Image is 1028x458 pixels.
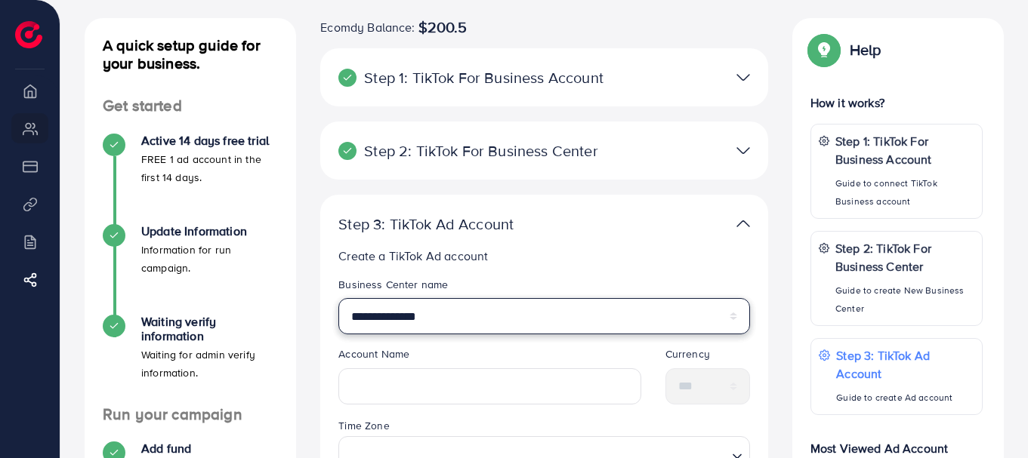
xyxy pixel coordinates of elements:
iframe: Chat [964,390,1017,447]
img: TikTok partner [736,66,750,88]
p: Step 1: TikTok For Business Account [835,132,974,168]
li: Waiting verify information [85,315,296,405]
h4: Active 14 days free trial [141,134,278,148]
p: Guide to connect TikTok Business account [835,174,974,211]
p: Information for run campaign. [141,241,278,277]
legend: Business Center name [338,277,750,298]
p: Step 2: TikTok For Business Center [835,239,974,275]
span: Ecomdy Balance: [320,18,415,36]
li: Active 14 days free trial [85,134,296,224]
p: Step 3: TikTok Ad Account [338,215,604,233]
h4: Add fund [141,441,278,456]
legend: Account Name [338,346,641,367]
img: TikTok partner [736,140,750,161]
h4: Update Information [141,224,278,238]
p: Waiting for admin verify information. [141,346,278,382]
p: Step 2: TikTok For Business Center [338,142,604,160]
img: Popup guide [810,36,838,63]
p: How it works? [810,94,983,112]
p: Create a TikTok Ad account [338,247,750,265]
p: Help [850,41,881,59]
img: TikTok partner [736,213,750,235]
legend: Currency [665,346,750,367]
p: Step 3: TikTok Ad Account [836,346,974,383]
span: $200.5 [418,18,468,36]
h4: Run your campaign [85,405,296,424]
p: FREE 1 ad account in the first 14 days. [141,150,278,186]
img: logo [15,21,42,48]
p: Guide to create New Business Center [835,281,974,318]
h4: A quick setup guide for your business. [85,36,296,72]
p: Guide to create Ad account [836,389,974,407]
h4: Waiting verify information [141,315,278,343]
li: Update Information [85,224,296,315]
h4: Get started [85,97,296,115]
p: Step 1: TikTok For Business Account [338,69,604,87]
label: Time Zone [338,418,389,433]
